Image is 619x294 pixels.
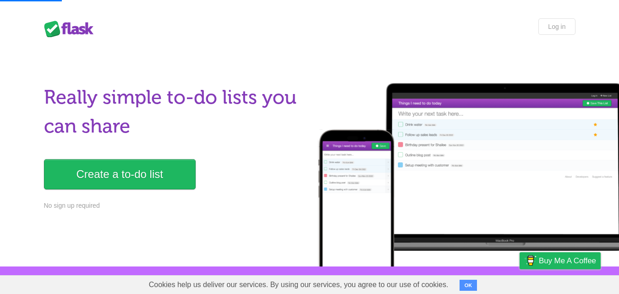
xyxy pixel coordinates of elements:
[44,21,99,37] div: Flask Lists
[140,276,458,294] span: Cookies help us deliver our services. By using our services, you agree to our use of cookies.
[460,280,477,291] button: OK
[520,252,601,269] a: Buy me a coffee
[44,159,196,189] a: Create a to-do list
[538,18,575,35] a: Log in
[44,83,304,141] h1: Really simple to-do lists you can share
[524,253,537,268] img: Buy me a coffee
[44,201,304,211] p: No sign up required
[539,253,596,269] span: Buy me a coffee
